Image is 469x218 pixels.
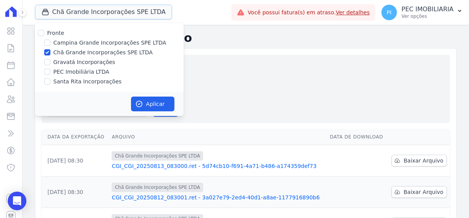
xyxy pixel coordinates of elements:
[41,145,109,176] td: [DATE] 08:30
[402,13,453,19] p: Ver opções
[35,31,457,45] h2: Exportações de Retorno
[112,183,203,192] span: Chã Grande Incorporações SPE LTDA
[53,39,166,47] label: Campina Grande Incorporações SPE LTDA
[248,9,370,17] span: Você possui fatura(s) em atraso.
[35,5,172,19] button: Chã Grande Incorporações SPE LTDA
[336,9,370,16] a: Ver detalhes
[112,151,203,161] span: Chã Grande Incorporações SPE LTDA
[402,5,453,13] p: PEC IMOBILIARIA
[327,129,387,145] th: Data de Download
[387,10,392,15] span: PI
[391,186,447,198] a: Baixar Arquivo
[112,162,324,170] a: CGI_CGI_20250813_083000.ret - 5d74cb10-f691-4a71-b486-a174359def73
[112,194,324,201] a: CGI_CGI_20250812_083001.ret - 3a027e79-2ed4-40d1-a8ae-1177916890b6
[8,192,26,210] div: Open Intercom Messenger
[53,68,109,76] label: PEC Imobiliária LTDA
[53,48,153,57] label: Chã Grande Incorporações SPE LTDA
[131,97,174,111] button: Aplicar
[47,30,64,36] label: Fronte
[53,58,116,66] label: Gravatá Incorporações
[41,176,109,208] td: [DATE] 08:30
[375,2,469,23] button: PI PEC IMOBILIARIA Ver opções
[403,157,443,164] span: Baixar Arquivo
[109,129,327,145] th: Arquivo
[403,188,443,196] span: Baixar Arquivo
[53,78,122,86] label: Santa Rita Incorporações
[391,155,447,166] a: Baixar Arquivo
[41,129,109,145] th: Data da Exportação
